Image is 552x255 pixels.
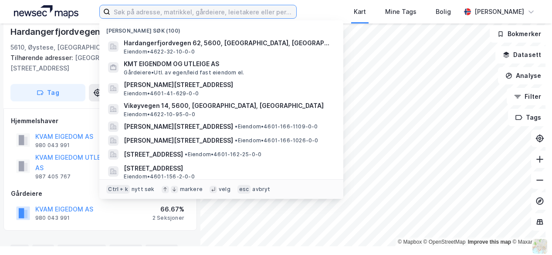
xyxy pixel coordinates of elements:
[436,7,451,17] div: Bolig
[507,88,549,105] button: Filter
[132,186,155,193] div: nytt søk
[106,185,130,194] div: Ctrl + k
[124,149,183,160] span: [STREET_ADDRESS]
[124,90,199,97] span: Eiendom • 4601-41-629-0-0
[180,186,203,193] div: markere
[508,109,549,126] button: Tags
[11,116,190,126] div: Hjemmelshaver
[11,188,190,199] div: Gårdeiere
[474,7,524,17] div: [PERSON_NAME]
[495,46,549,64] button: Datasett
[124,111,195,118] span: Eiendom • 4622-10-95-0-0
[124,121,233,132] span: [PERSON_NAME][STREET_ADDRESS]
[235,137,237,144] span: •
[124,48,194,55] span: Eiendom • 4622-32-10-0-0
[35,215,70,221] div: 980 043 991
[14,5,78,18] img: logo.a4113a55bc3d86da70a041830d287a7e.svg
[124,80,333,90] span: [PERSON_NAME][STREET_ADDRESS]
[508,213,552,255] div: Kontrollprogram for chat
[185,151,187,158] span: •
[508,213,552,255] iframe: Chat Widget
[235,123,318,130] span: Eiendom • 4601-166-1109-0-0
[10,54,75,61] span: Tilhørende adresser:
[10,25,121,39] div: Hardangerfjordvegen 640
[124,59,333,69] span: KMT EIGENDOM OG UTLEIGE AS
[219,186,230,193] div: velg
[185,151,261,158] span: Eiendom • 4601-162-25-0-0
[252,186,270,193] div: avbryt
[124,163,333,174] span: [STREET_ADDRESS]
[99,20,343,36] div: [PERSON_NAME] søk (100)
[152,204,184,215] div: 66.67%
[124,69,244,76] span: Gårdeiere • Utl. av egen/leid fast eiendom el.
[490,25,549,43] button: Bokmerker
[385,7,417,17] div: Mine Tags
[237,185,251,194] div: esc
[124,173,194,180] span: Eiendom • 4601-156-2-0-0
[35,173,71,180] div: 987 405 767
[152,215,184,221] div: 2 Seksjoner
[10,42,121,53] div: 5610, Øystese, [GEOGRAPHIC_DATA]
[124,135,233,146] span: [PERSON_NAME][STREET_ADDRESS]
[124,101,333,111] span: Vikøyvegen 14, 5600, [GEOGRAPHIC_DATA], [GEOGRAPHIC_DATA]
[235,123,237,130] span: •
[468,239,511,245] a: Improve this map
[124,38,333,48] span: Hardangerfjordvegen 62, 5600, [GEOGRAPHIC_DATA], [GEOGRAPHIC_DATA]
[110,5,296,18] input: Søk på adresse, matrikkel, gårdeiere, leietakere eller personer
[354,7,366,17] div: Kart
[498,67,549,84] button: Analyse
[398,239,422,245] a: Mapbox
[423,239,466,245] a: OpenStreetMap
[10,84,85,101] button: Tag
[235,137,318,144] span: Eiendom • 4601-166-1026-0-0
[10,53,183,74] div: [GEOGRAPHIC_DATA] 642, [STREET_ADDRESS]
[35,142,70,149] div: 980 043 991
